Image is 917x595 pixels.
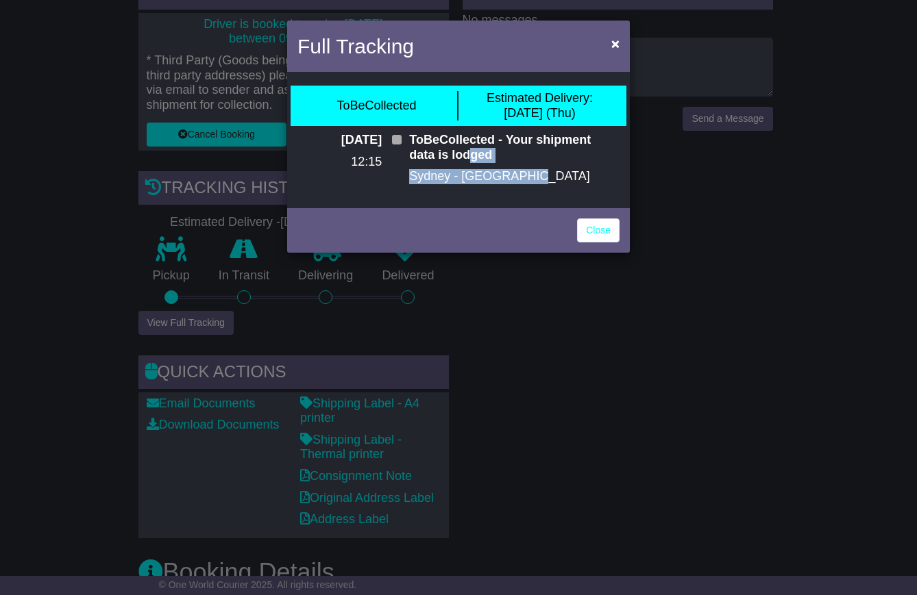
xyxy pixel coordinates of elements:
[611,36,620,51] span: ×
[297,155,382,170] p: 12:15
[487,91,593,105] span: Estimated Delivery:
[337,99,416,114] div: ToBeCollected
[577,218,620,242] a: Close
[604,29,626,58] button: Close
[409,133,620,162] p: ToBeCollected - Your shipment data is lodged
[297,133,382,148] p: [DATE]
[409,169,620,184] p: Sydney - [GEOGRAPHIC_DATA]
[297,31,414,62] h4: Full Tracking
[487,91,593,121] div: [DATE] (Thu)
